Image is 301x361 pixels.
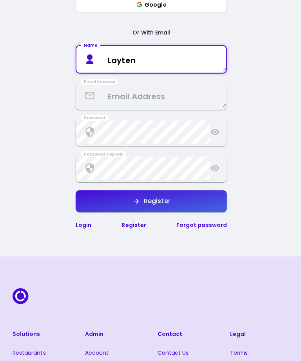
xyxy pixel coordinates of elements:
[76,48,225,71] textarea: Layten
[157,328,216,337] h3: Contact
[229,328,288,337] h3: Legal
[80,42,100,49] div: Name
[229,347,247,355] a: Terms
[122,28,179,37] span: Or With Email
[140,197,170,203] div: Register
[121,220,145,228] a: Register
[13,347,45,355] a: Restaurants
[13,328,72,337] h3: Solutions
[85,328,144,337] h3: Admin
[80,151,125,157] div: Password Repeat
[75,189,226,211] button: Register
[75,220,91,228] a: Login
[176,220,226,228] a: Forgot password
[80,114,108,121] div: Password
[157,347,188,355] a: Contact Us
[80,78,118,85] div: Email Address
[85,347,108,355] a: Account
